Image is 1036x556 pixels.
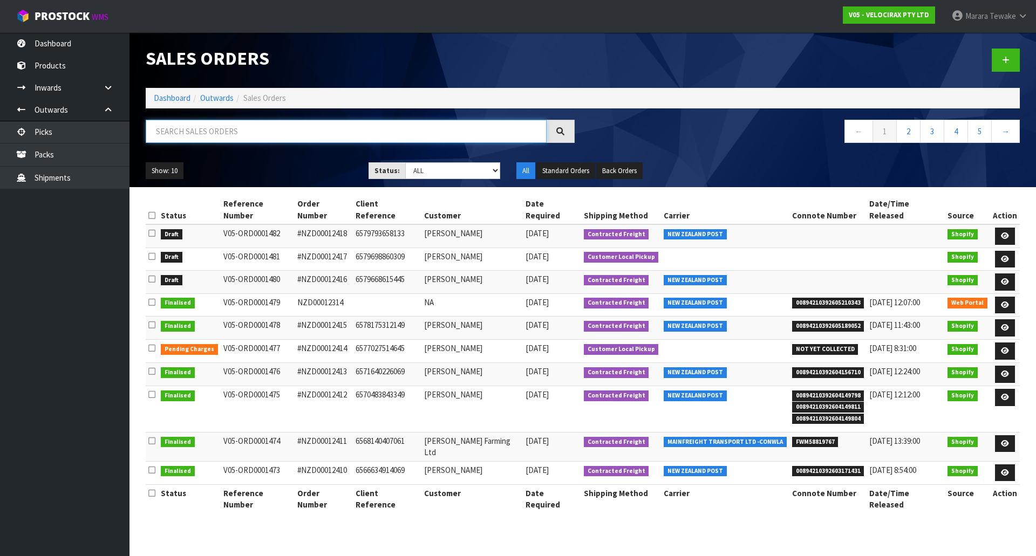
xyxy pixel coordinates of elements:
[353,363,421,386] td: 6571640226069
[35,9,90,23] span: ProStock
[526,366,549,376] span: [DATE]
[353,484,421,513] th: Client Reference
[295,363,353,386] td: #NZD00012413
[584,390,649,401] span: Contracted Freight
[421,461,523,484] td: [PERSON_NAME]
[664,321,727,332] span: NEW ZEALAND POST
[161,367,195,378] span: Finalised
[92,12,108,22] small: WMS
[526,297,549,307] span: [DATE]
[584,466,649,477] span: Contracted Freight
[661,195,789,224] th: Carrier
[584,367,649,378] span: Contracted Freight
[948,321,978,332] span: Shopify
[661,484,789,513] th: Carrier
[526,436,549,446] span: [DATE]
[664,367,727,378] span: NEW ZEALAND POST
[792,367,864,378] span: 00894210392604156710
[844,120,873,143] a: ←
[896,120,921,143] a: 2
[161,275,182,286] span: Draft
[374,166,400,175] strong: Status:
[792,466,864,477] span: 00894210392603171431
[869,320,920,330] span: [DATE] 11:43:00
[526,465,549,475] span: [DATE]
[948,252,978,263] span: Shopify
[161,390,195,401] span: Finalised
[421,340,523,363] td: [PERSON_NAME]
[146,49,575,68] h1: Sales Orders
[526,274,549,284] span: [DATE]
[664,275,727,286] span: NEW ZEALAND POST
[596,162,643,180] button: Back Orders
[146,120,547,143] input: Search sales orders
[664,229,727,240] span: NEW ZEALAND POST
[523,195,581,224] th: Date Required
[990,195,1020,224] th: Action
[161,321,195,332] span: Finalised
[221,317,295,340] td: V05-ORD0001478
[664,390,727,401] span: NEW ZEALAND POST
[869,436,920,446] span: [DATE] 13:39:00
[869,343,916,353] span: [DATE] 8:31:00
[581,195,662,224] th: Shipping Method
[353,248,421,271] td: 6579698860309
[295,386,353,433] td: #NZD00012412
[295,195,353,224] th: Order Number
[221,484,295,513] th: Reference Number
[792,390,864,401] span: 00894210392604149798
[792,402,864,413] span: 00894210392604149811
[948,344,978,355] span: Shopify
[945,195,990,224] th: Source
[789,484,867,513] th: Connote Number
[792,321,864,332] span: 00894210392605189052
[526,251,549,262] span: [DATE]
[664,466,727,477] span: NEW ZEALAND POST
[526,389,549,400] span: [DATE]
[967,120,992,143] a: 5
[948,229,978,240] span: Shopify
[516,162,535,180] button: All
[295,317,353,340] td: #NZD00012415
[421,432,523,461] td: [PERSON_NAME] Farming Ltd
[948,298,987,308] span: Web Portal
[421,293,523,317] td: NA
[221,432,295,461] td: V05-ORD0001474
[295,484,353,513] th: Order Number
[792,414,864,424] span: 00894210392604149804
[421,386,523,433] td: [PERSON_NAME]
[948,437,978,448] span: Shopify
[353,317,421,340] td: 6578175312149
[536,162,595,180] button: Standard Orders
[869,465,916,475] span: [DATE] 8:54:00
[158,195,221,224] th: Status
[948,275,978,286] span: Shopify
[353,271,421,294] td: 6579668615445
[421,224,523,248] td: [PERSON_NAME]
[353,461,421,484] td: 6566634914069
[526,228,549,238] span: [DATE]
[353,340,421,363] td: 6577027514645
[584,344,659,355] span: Customer Local Pickup
[221,340,295,363] td: V05-ORD0001477
[948,367,978,378] span: Shopify
[991,120,1020,143] a: →
[353,224,421,248] td: 6579793658133
[873,120,897,143] a: 1
[789,195,867,224] th: Connote Number
[421,363,523,386] td: [PERSON_NAME]
[295,461,353,484] td: #NZD00012410
[584,252,659,263] span: Customer Local Pickup
[16,9,30,23] img: cube-alt.png
[353,195,421,224] th: Client Reference
[295,248,353,271] td: #NZD00012417
[421,317,523,340] td: [PERSON_NAME]
[869,297,920,307] span: [DATE] 12:07:00
[221,293,295,317] td: V05-ORD0001479
[965,11,988,21] span: Marara
[161,437,195,448] span: Finalised
[792,344,858,355] span: NOT YET COLLECTED
[867,484,945,513] th: Date/Time Released
[945,484,990,513] th: Source
[295,432,353,461] td: #NZD00012411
